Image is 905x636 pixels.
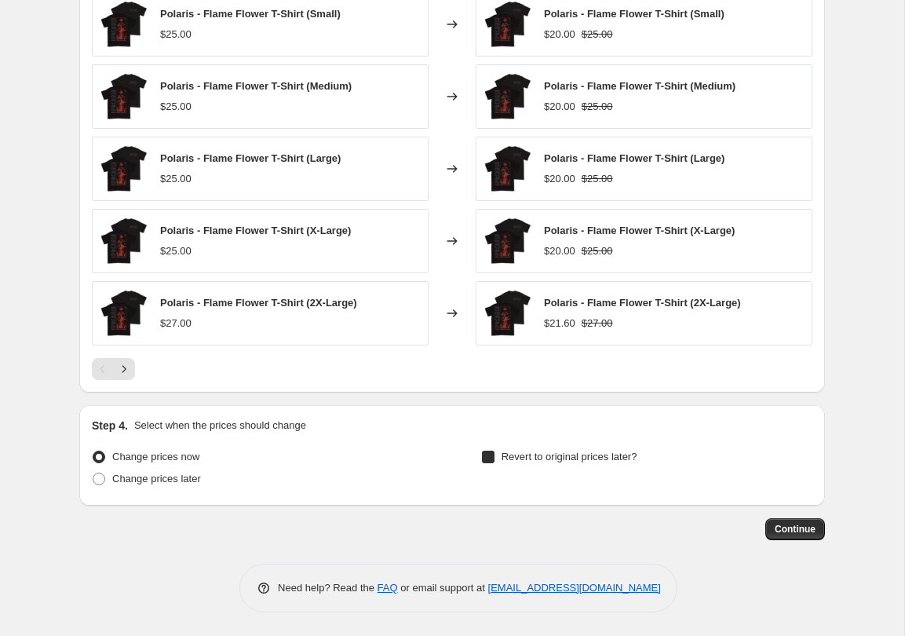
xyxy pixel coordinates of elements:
span: $25.00 [582,101,613,112]
img: FireFlowerFB_80x.png [100,73,148,120]
img: FireFlowerFB_80x.png [484,73,531,120]
img: FireFlowerFB_80x.png [100,145,148,192]
span: $21.60 [544,317,575,329]
img: FireFlowerFB_80x.png [100,290,148,337]
span: Polaris - Flame Flower T-Shirt (Medium) [160,80,352,92]
span: Change prices later [112,473,201,484]
span: $20.00 [544,28,575,40]
img: FireFlowerFB_80x.png [484,145,531,192]
span: or email support at [398,582,488,594]
span: $20.00 [544,173,575,185]
span: $25.00 [582,173,613,185]
span: $25.00 [160,28,192,40]
span: Change prices now [112,451,199,462]
span: $25.00 [582,245,613,257]
h2: Step 4. [92,418,128,433]
p: Select when the prices should change [134,418,306,433]
span: Polaris - Flame Flower T-Shirt (X-Large) [544,225,735,236]
nav: Pagination [92,358,135,380]
a: FAQ [378,582,398,594]
span: Revert to original prices later? [502,451,637,462]
span: Polaris - Flame Flower T-Shirt (Small) [160,8,341,20]
span: $25.00 [582,28,613,40]
span: $25.00 [160,245,192,257]
span: $20.00 [544,245,575,257]
img: FireFlowerFB_80x.png [484,290,531,337]
a: [EMAIL_ADDRESS][DOMAIN_NAME] [488,582,661,594]
img: FireFlowerFB_80x.png [100,217,148,265]
span: Continue [775,523,816,535]
span: Polaris - Flame Flower T-Shirt (Large) [544,152,724,164]
span: $20.00 [544,101,575,112]
span: Polaris - Flame Flower T-Shirt (Large) [160,152,341,164]
span: Polaris - Flame Flower T-Shirt (Medium) [544,80,735,92]
span: $27.00 [582,317,613,329]
button: Next [113,358,135,380]
img: FireFlowerFB_80x.png [484,1,531,48]
span: Polaris - Flame Flower T-Shirt (X-Large) [160,225,351,236]
span: $25.00 [160,101,192,112]
span: $25.00 [160,173,192,185]
span: Need help? Read the [278,582,378,594]
img: FireFlowerFB_80x.png [100,1,148,48]
span: Polaris - Flame Flower T-Shirt (2X-Large) [160,297,357,309]
span: Polaris - Flame Flower T-Shirt (2X-Large) [544,297,741,309]
span: $27.00 [160,317,192,329]
span: Polaris - Flame Flower T-Shirt (Small) [544,8,724,20]
img: FireFlowerFB_80x.png [484,217,531,265]
button: Continue [765,518,825,540]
